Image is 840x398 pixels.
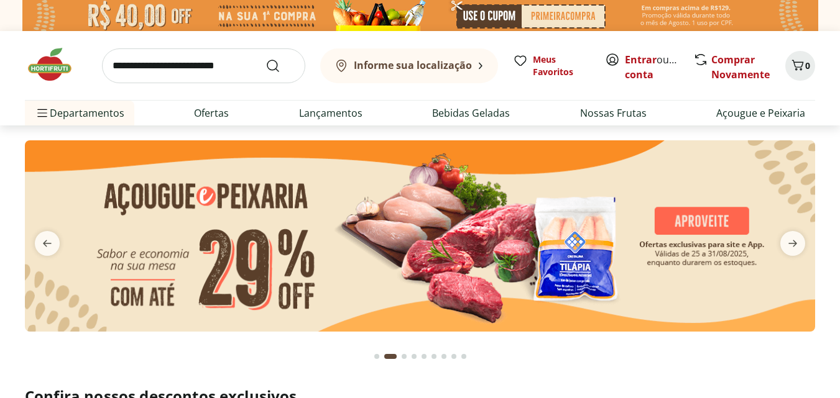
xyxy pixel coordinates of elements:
a: Comprar Novamente [711,53,770,81]
button: Go to page 7 from fs-carousel [439,341,449,371]
span: Meus Favoritos [533,53,590,78]
button: Current page from fs-carousel [382,341,399,371]
button: Go to page 6 from fs-carousel [429,341,439,371]
a: Bebidas Geladas [432,106,510,120]
button: Go to page 4 from fs-carousel [409,341,419,371]
button: Carrinho [785,51,815,81]
button: Submit Search [265,58,295,73]
button: Go to page 8 from fs-carousel [449,341,459,371]
a: Meus Favoritos [513,53,590,78]
b: Informe sua localização [354,58,472,72]
a: Criar conta [625,53,693,81]
button: Go to page 5 from fs-carousel [419,341,429,371]
button: Go to page 3 from fs-carousel [399,341,409,371]
button: Go to page 1 from fs-carousel [372,341,382,371]
a: Ofertas [194,106,229,120]
button: previous [25,231,70,256]
span: 0 [805,60,810,71]
span: ou [625,52,680,82]
img: açougue [25,140,815,332]
a: Entrar [625,53,657,66]
a: Nossas Frutas [580,106,647,120]
a: Açougue e Peixaria [716,106,805,120]
button: Informe sua localização [320,48,498,83]
input: search [102,48,305,83]
button: Go to page 9 from fs-carousel [459,341,469,371]
span: Departamentos [35,98,124,128]
img: Hortifruti [25,46,87,83]
button: next [770,231,815,256]
button: Menu [35,98,50,128]
a: Lançamentos [299,106,362,120]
